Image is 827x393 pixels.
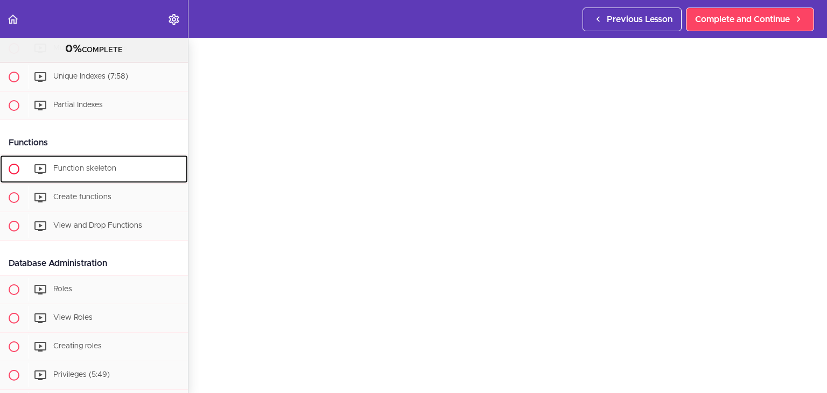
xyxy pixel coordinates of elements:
[53,342,102,350] span: Creating roles
[53,193,111,201] span: Create functions
[65,44,82,54] span: 0%
[53,165,116,172] span: Function skeleton
[53,73,128,80] span: Unique Indexes (7:58)
[607,13,672,26] span: Previous Lesson
[695,13,790,26] span: Complete and Continue
[53,222,142,229] span: View and Drop Functions
[6,13,19,26] svg: Back to course curriculum
[53,285,72,293] span: Roles
[13,43,174,57] div: COMPLETE
[53,314,93,321] span: View Roles
[53,101,103,109] span: Partial Indexes
[686,8,814,31] a: Complete and Continue
[583,8,682,31] a: Previous Lesson
[167,13,180,26] svg: Settings Menu
[53,371,110,378] span: Privileges (5:49)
